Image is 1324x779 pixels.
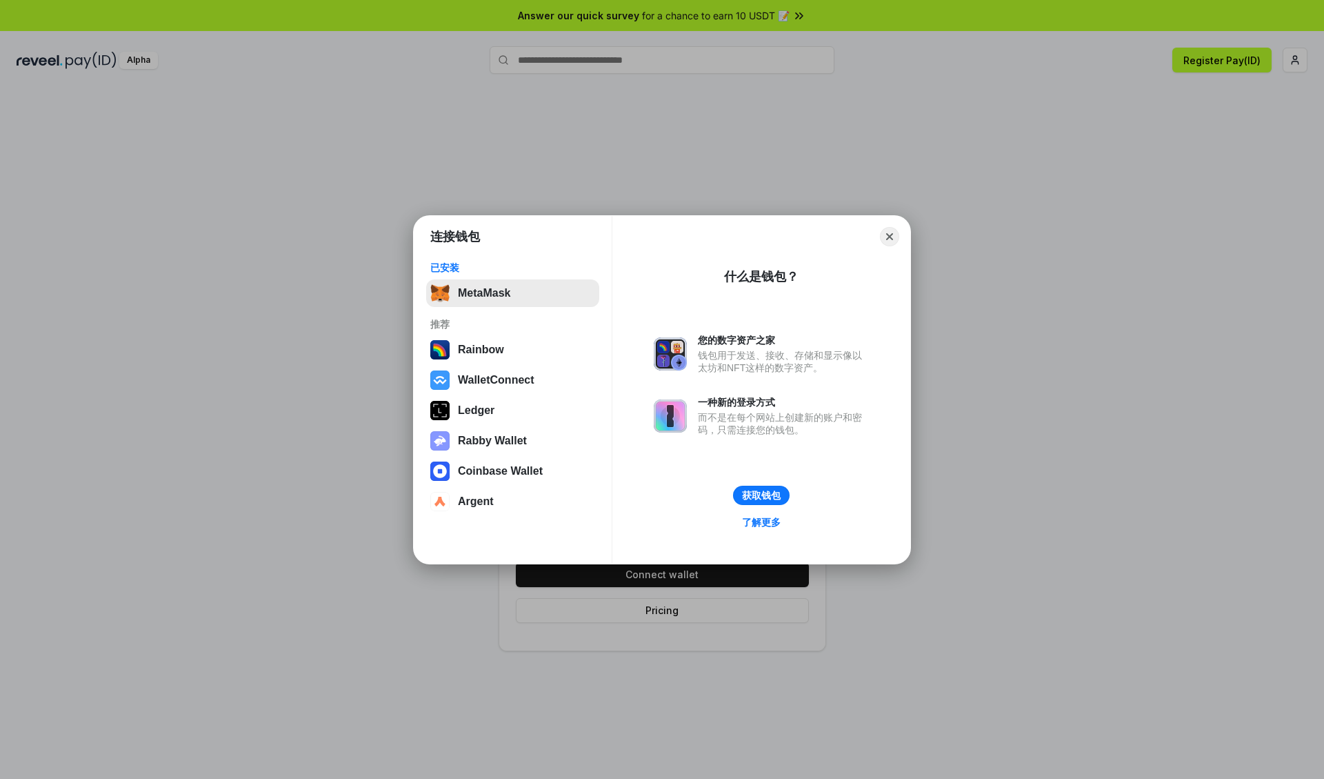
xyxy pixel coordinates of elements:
[426,336,599,364] button: Rainbow
[426,488,599,515] button: Argent
[698,334,869,346] div: 您的数字资产之家
[458,344,504,356] div: Rainbow
[430,262,595,274] div: 已安装
[458,465,543,477] div: Coinbase Wallet
[733,486,790,505] button: 获取钱包
[458,287,510,299] div: MetaMask
[742,516,781,529] div: 了解更多
[698,411,869,436] div: 而不是在每个网站上创建新的账户和密码，只需连接您的钱包。
[734,513,789,531] a: 了解更多
[654,337,687,371] img: svg+xml,%3Csvg%20xmlns%3D%22http%3A%2F%2Fwww.w3.org%2F2000%2Fsvg%22%20fill%3D%22none%22%20viewBox...
[880,227,899,246] button: Close
[458,435,527,447] div: Rabby Wallet
[430,318,595,331] div: 推荐
[430,462,450,481] img: svg+xml,%3Csvg%20width%3D%2228%22%20height%3D%2228%22%20viewBox%3D%220%200%2028%2028%22%20fill%3D...
[458,374,534,386] div: WalletConnect
[426,279,599,307] button: MetaMask
[698,349,869,374] div: 钱包用于发送、接收、存储和显示像以太坊和NFT这样的数字资产。
[430,228,480,245] h1: 连接钱包
[426,427,599,455] button: Rabby Wallet
[430,401,450,420] img: svg+xml,%3Csvg%20xmlns%3D%22http%3A%2F%2Fwww.w3.org%2F2000%2Fsvg%22%20width%3D%2228%22%20height%3...
[458,404,494,417] div: Ledger
[742,489,781,502] div: 获取钱包
[430,284,450,303] img: svg+xml,%3Csvg%20fill%3D%22none%22%20height%3D%2233%22%20viewBox%3D%220%200%2035%2033%22%20width%...
[430,340,450,359] img: svg+xml,%3Csvg%20width%3D%22120%22%20height%3D%22120%22%20viewBox%3D%220%200%20120%20120%22%20fil...
[654,400,687,433] img: svg+xml,%3Csvg%20xmlns%3D%22http%3A%2F%2Fwww.w3.org%2F2000%2Fsvg%22%20fill%3D%22none%22%20viewBox...
[458,495,494,508] div: Argent
[698,396,869,408] div: 一种新的登录方式
[724,268,799,285] div: 什么是钱包？
[426,397,599,424] button: Ledger
[426,457,599,485] button: Coinbase Wallet
[430,371,450,390] img: svg+xml,%3Csvg%20width%3D%2228%22%20height%3D%2228%22%20viewBox%3D%220%200%2028%2028%22%20fill%3D...
[426,366,599,394] button: WalletConnect
[430,431,450,451] img: svg+xml,%3Csvg%20xmlns%3D%22http%3A%2F%2Fwww.w3.org%2F2000%2Fsvg%22%20fill%3D%22none%22%20viewBox...
[430,492,450,511] img: svg+xml,%3Csvg%20width%3D%2228%22%20height%3D%2228%22%20viewBox%3D%220%200%2028%2028%22%20fill%3D...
